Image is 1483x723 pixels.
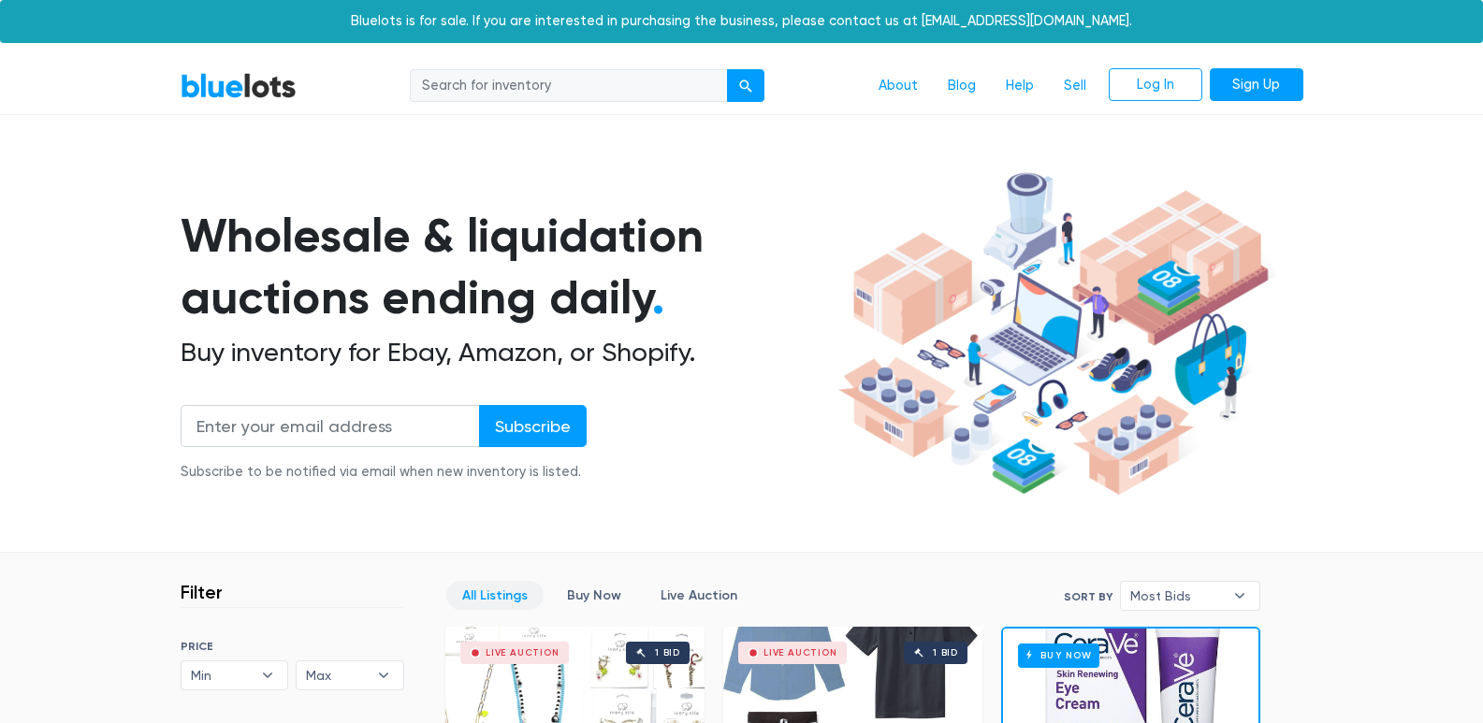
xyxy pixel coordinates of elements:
[832,164,1275,504] img: hero-ee84e7d0318cb26816c560f6b4441b76977f77a177738b4e94f68c95b2b83dbb.png
[551,581,637,610] a: Buy Now
[248,661,287,689] b: ▾
[306,661,368,689] span: Max
[181,462,587,483] div: Subscribe to be notified via email when new inventory is listed.
[181,337,832,369] h2: Buy inventory for Ebay, Amazon, or Shopify.
[191,661,253,689] span: Min
[1018,643,1099,667] h6: Buy Now
[655,648,680,658] div: 1 bid
[933,648,958,658] div: 1 bid
[181,405,480,447] input: Enter your email address
[1109,68,1202,102] a: Log In
[364,661,403,689] b: ▾
[645,581,753,610] a: Live Auction
[181,72,297,99] a: BlueLots
[1049,68,1101,104] a: Sell
[181,640,404,653] h6: PRICE
[1210,68,1303,102] a: Sign Up
[181,581,223,603] h3: Filter
[1064,588,1112,605] label: Sort By
[1220,582,1259,610] b: ▾
[864,68,933,104] a: About
[479,405,587,447] input: Subscribe
[446,581,544,610] a: All Listings
[763,648,837,658] div: Live Auction
[181,205,832,329] h1: Wholesale & liquidation auctions ending daily
[933,68,991,104] a: Blog
[410,69,728,103] input: Search for inventory
[652,269,664,325] span: .
[486,648,560,658] div: Live Auction
[991,68,1049,104] a: Help
[1130,582,1224,610] span: Most Bids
